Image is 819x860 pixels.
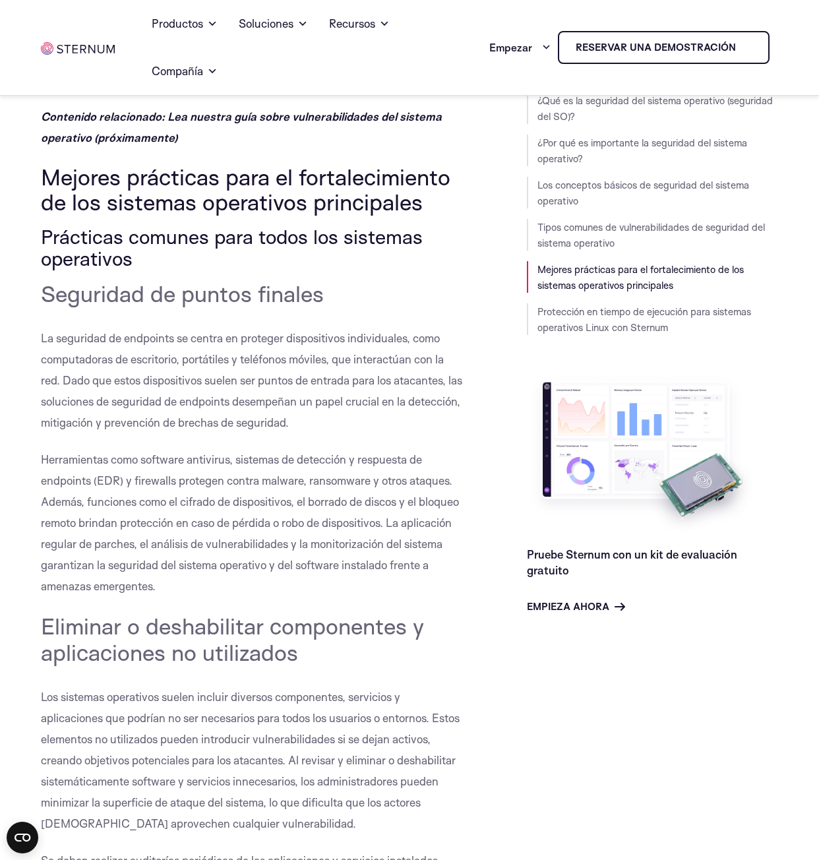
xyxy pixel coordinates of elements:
[41,331,462,429] font: La seguridad de endpoints se centra en proteger dispositivos individuales, como computadoras de e...
[41,612,424,666] font: Eliminar o deshabilitar componentes y aplicaciones no utilizados
[537,221,765,249] a: Tipos comunes de vulnerabilidades de seguridad del sistema operativo
[537,305,751,334] a: Protección en tiempo de ejecución para sistemas operativos Linux con Sternum
[41,452,459,593] font: Herramientas como software antivirus, sistemas de detección y respuesta de endpoints (EDR) y fire...
[41,224,423,271] font: Prácticas comunes para todos los sistemas operativos
[329,16,375,30] font: Recursos
[41,109,442,144] font: Contenido relacionado: Lea nuestra guía sobre vulnerabilidades del sistema operativo (próximamente)
[7,822,38,853] button: Abrir el widget CMP
[537,179,749,207] a: Los conceptos básicos de seguridad del sistema operativo
[239,16,293,30] font: Soluciones
[152,16,203,30] font: Productos
[41,42,115,55] img: esternón iot
[576,41,736,53] font: Reservar una demostración
[527,372,758,536] img: Pruebe Sternum con un kit de evaluación gratuito
[41,280,324,307] font: Seguridad de puntos finales
[527,599,625,615] a: Empieza ahora
[537,263,744,292] a: Mejores prácticas para el fortalecimiento de los sistemas operativos principales
[489,41,532,54] font: Empezar
[41,163,450,216] font: Mejores prácticas para el fortalecimiento de los sistemas operativos principales
[527,547,737,577] a: Pruebe Sternum con un kit de evaluación gratuito
[41,690,460,830] font: Los sistemas operativos suelen incluir diversos componentes, servicios y aplicaciones que podrían...
[527,600,609,613] font: Empieza ahora
[558,31,770,64] a: Reservar una demostración
[152,64,203,78] font: Compañía
[489,34,551,61] a: Empezar
[537,137,747,165] a: ¿Por qué es importante la seguridad del sistema operativo?
[741,42,752,53] img: esternón iot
